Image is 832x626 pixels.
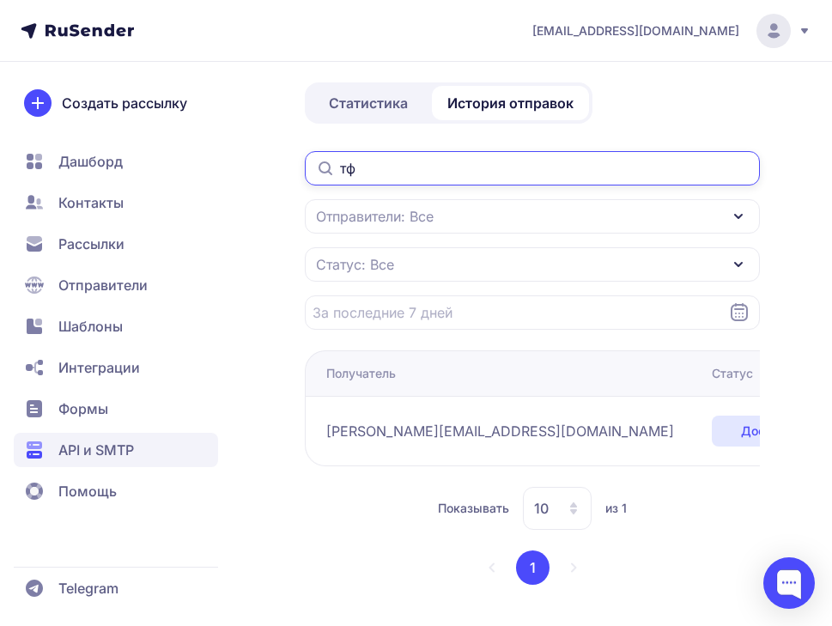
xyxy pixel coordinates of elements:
[58,234,124,254] span: Рассылки
[534,498,549,519] span: 10
[58,481,117,501] span: Помощь
[438,500,509,517] span: Показывать
[326,365,396,382] div: Получатель
[326,421,674,441] span: [PERSON_NAME][EMAIL_ADDRESS][DOMAIN_NAME]
[58,151,123,172] span: Дашборд
[712,365,753,382] div: Статус
[58,440,134,460] span: API и SMTP
[58,275,148,295] span: Отправители
[58,398,108,419] span: Формы
[741,422,812,440] span: Доставлено
[329,93,408,113] span: Статистика
[432,86,589,120] a: История отправок
[316,206,434,227] span: Отправители: Все
[62,93,187,113] span: Создать рассылку
[58,578,118,599] span: Telegram
[308,86,428,120] a: Статистика
[58,357,140,378] span: Интеграции
[605,500,627,517] span: из 1
[516,550,550,585] button: 1
[305,295,760,330] input: Datepicker input
[305,151,760,185] input: Поиск
[532,22,739,40] span: [EMAIL_ADDRESS][DOMAIN_NAME]
[58,316,123,337] span: Шаблоны
[58,192,124,213] span: Контакты
[316,254,394,275] span: Статус: Все
[14,571,218,605] a: Telegram
[447,93,574,113] span: История отправок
